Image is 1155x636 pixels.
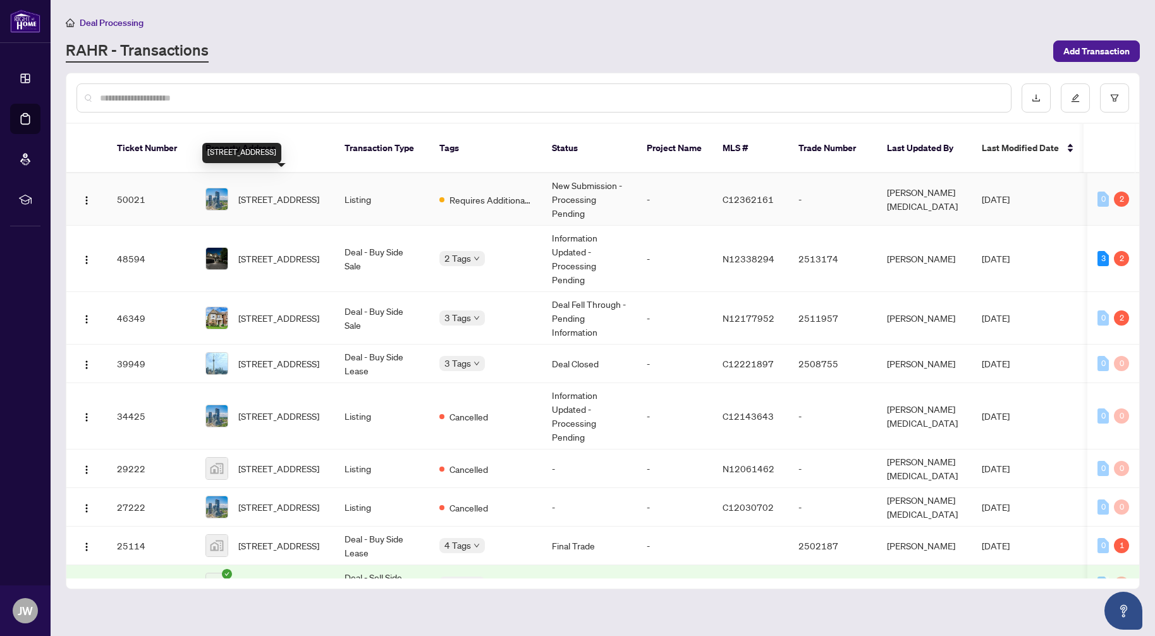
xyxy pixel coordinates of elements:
[334,565,429,604] td: Deal - Sell Side Sale
[542,449,637,488] td: -
[449,501,488,515] span: Cancelled
[107,226,195,292] td: 48594
[542,173,637,226] td: New Submission - Processing Pending
[637,124,712,173] th: Project Name
[637,527,712,565] td: -
[542,527,637,565] td: Final Trade
[206,188,228,210] img: thumbnail-img
[76,574,97,594] button: Logo
[1114,577,1129,592] div: 0
[1114,408,1129,424] div: 0
[1053,40,1140,62] button: Add Transaction
[788,226,877,292] td: 2513174
[206,405,228,427] img: thumbnail-img
[82,542,92,552] img: Logo
[238,311,319,325] span: [STREET_ADDRESS]
[1032,94,1041,102] span: download
[637,383,712,449] td: -
[238,577,319,591] span: [STREET_ADDRESS]
[76,353,97,374] button: Logo
[474,542,480,549] span: down
[206,353,228,374] img: thumbnail-img
[1097,538,1109,553] div: 0
[542,124,637,173] th: Status
[76,406,97,426] button: Logo
[206,573,228,595] img: thumbnail-img
[1097,499,1109,515] div: 0
[1063,41,1130,61] span: Add Transaction
[788,292,877,345] td: 2511957
[107,449,195,488] td: 29222
[982,141,1059,155] span: Last Modified Date
[788,173,877,226] td: -
[444,251,471,266] span: 2 Tags
[877,226,972,292] td: [PERSON_NAME]
[1114,356,1129,371] div: 0
[972,124,1085,173] th: Last Modified Date
[82,195,92,205] img: Logo
[982,193,1010,205] span: [DATE]
[542,383,637,449] td: Information Updated - Processing Pending
[1104,592,1142,630] button: Open asap
[18,602,33,620] span: JW
[66,18,75,27] span: home
[206,496,228,518] img: thumbnail-img
[82,360,92,370] img: Logo
[788,565,877,604] td: 2416086
[474,315,480,321] span: down
[238,500,319,514] span: [STREET_ADDRESS]
[66,40,209,63] a: RAHR - Transactions
[82,503,92,513] img: Logo
[877,449,972,488] td: [PERSON_NAME][MEDICAL_DATA]
[542,345,637,383] td: Deal Closed
[877,292,972,345] td: [PERSON_NAME]
[1114,461,1129,476] div: 0
[637,292,712,345] td: -
[1114,499,1129,515] div: 0
[788,124,877,173] th: Trade Number
[1097,310,1109,326] div: 0
[444,310,471,325] span: 3 Tags
[788,449,877,488] td: -
[637,226,712,292] td: -
[107,565,195,604] td: 11833
[107,124,195,173] th: Ticket Number
[637,173,712,226] td: -
[982,501,1010,513] span: [DATE]
[82,465,92,475] img: Logo
[788,488,877,527] td: -
[107,173,195,226] td: 50021
[10,9,40,33] img: logo
[542,488,637,527] td: -
[1114,192,1129,207] div: 2
[877,173,972,226] td: [PERSON_NAME][MEDICAL_DATA]
[982,463,1010,474] span: [DATE]
[1114,538,1129,553] div: 1
[238,462,319,475] span: [STREET_ADDRESS]
[206,307,228,329] img: thumbnail-img
[107,345,195,383] td: 39949
[982,358,1010,369] span: [DATE]
[429,124,542,173] th: Tags
[877,345,972,383] td: [PERSON_NAME]
[637,345,712,383] td: -
[206,458,228,479] img: thumbnail-img
[76,308,97,328] button: Logo
[334,345,429,383] td: Deal - Buy Side Lease
[877,124,972,173] th: Last Updated By
[222,569,232,579] span: check-circle
[1114,310,1129,326] div: 2
[1097,192,1109,207] div: 0
[723,312,774,324] span: N12177952
[449,462,488,476] span: Cancelled
[723,253,774,264] span: N12338294
[1097,251,1109,266] div: 3
[238,539,319,553] span: [STREET_ADDRESS]
[542,292,637,345] td: Deal Fell Through - Pending Information
[76,458,97,479] button: Logo
[107,292,195,345] td: 46349
[1097,408,1109,424] div: 0
[474,255,480,262] span: down
[877,488,972,527] td: [PERSON_NAME][MEDICAL_DATA]
[76,248,97,269] button: Logo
